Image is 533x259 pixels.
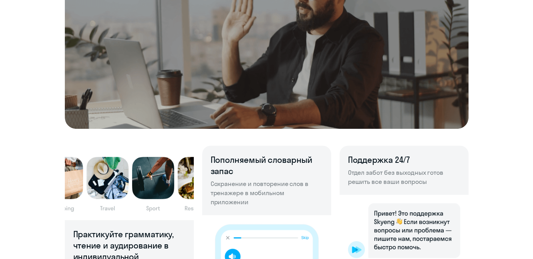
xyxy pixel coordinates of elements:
[348,168,444,186] font: Отдел забот без выходных готов решить все ваши вопросы
[65,146,194,220] img: упражняться
[211,154,312,176] font: Пополняемый словарный запас
[348,154,410,165] font: Поддержка 24/7
[211,180,309,206] font: Сохранение и повторение слов в тренажере в мобильном приложении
